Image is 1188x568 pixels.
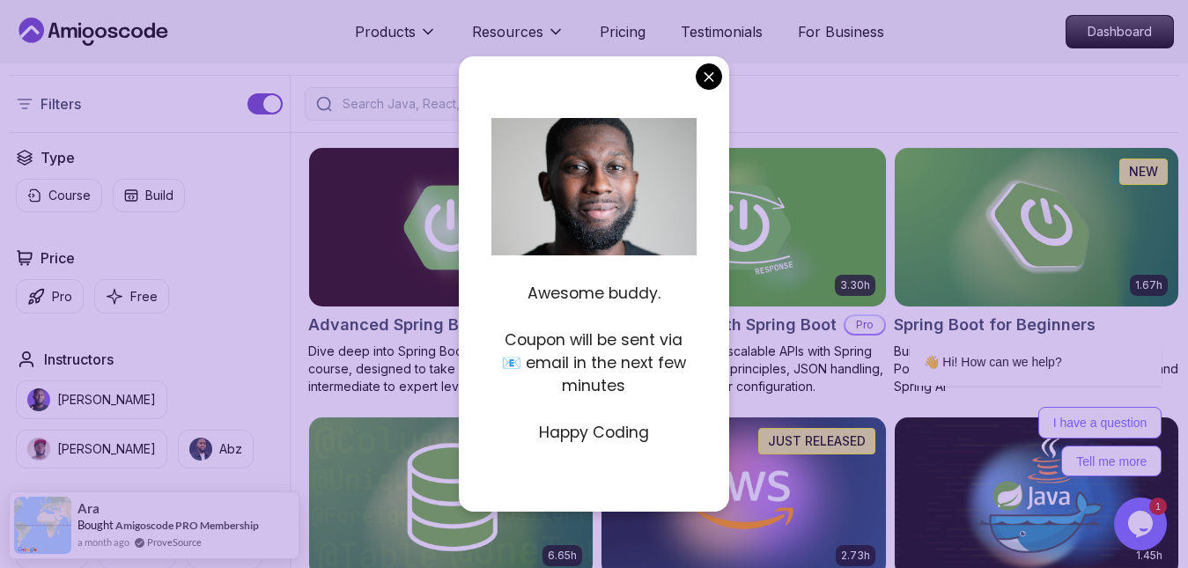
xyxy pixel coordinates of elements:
[130,288,158,306] p: Free
[895,148,1178,306] img: Spring Boot for Beginners card
[798,21,884,42] a: For Business
[16,380,167,419] button: instructor img[PERSON_NAME]
[52,288,72,306] p: Pro
[308,313,484,337] h2: Advanced Spring Boot
[339,95,716,113] input: Search Java, React, Spring boot ...
[768,432,866,450] p: JUST RELEASED
[308,343,594,395] p: Dive deep into Spring Boot with our advanced course, designed to take your skills from intermedia...
[147,535,202,550] a: ProveSource
[1066,16,1173,48] p: Dashboard
[472,21,564,56] button: Resources
[894,147,1179,395] a: Spring Boot for Beginners card1.67hNEWSpring Boot for BeginnersBuild a CRUD API with Spring Boot ...
[57,391,156,409] p: [PERSON_NAME]
[77,535,129,550] span: a month ago
[145,187,173,204] p: Build
[41,247,75,269] h2: Price
[601,147,886,395] a: Building APIs with Spring Boot card3.30hBuilding APIs with Spring BootProLearn to build robust, s...
[27,438,50,461] img: instructor img
[41,93,81,114] p: Filters
[355,21,437,56] button: Products
[115,519,259,532] a: Amigoscode PRO Membership
[548,549,577,563] p: 6.65h
[355,21,416,42] p: Products
[94,279,169,314] button: Free
[1114,498,1170,550] iframe: chat widget
[189,438,212,461] img: instructor img
[57,440,156,458] p: [PERSON_NAME]
[1066,15,1174,48] a: Dashboard
[845,316,884,334] p: Pro
[178,430,254,468] button: instructor imgAbz
[16,279,84,314] button: Pro
[681,21,763,42] a: Testimonials
[601,343,886,395] p: Learn to build robust, scalable APIs with Spring Boot, mastering REST principles, JSON handling, ...
[44,349,114,370] h2: Instructors
[853,199,1170,489] iframe: chat widget
[113,179,185,212] button: Build
[1129,163,1158,181] p: NEW
[14,497,71,554] img: provesource social proof notification image
[601,148,885,306] img: Building APIs with Spring Boot card
[309,148,593,306] img: Advanced Spring Boot card
[600,21,646,42] a: Pricing
[77,518,114,532] span: Bought
[1136,549,1162,563] p: 1.45h
[840,278,870,292] p: 3.30h
[77,501,100,516] span: Ara
[48,187,91,204] p: Course
[308,147,594,395] a: Advanced Spring Boot card5.18hAdvanced Spring BootProDive deep into Spring Boot with our advanced...
[219,440,242,458] p: Abz
[16,179,102,212] button: Course
[16,430,167,468] button: instructor img[PERSON_NAME]
[41,147,75,168] h2: Type
[27,388,50,411] img: instructor img
[472,21,543,42] p: Resources
[841,549,870,563] p: 2.73h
